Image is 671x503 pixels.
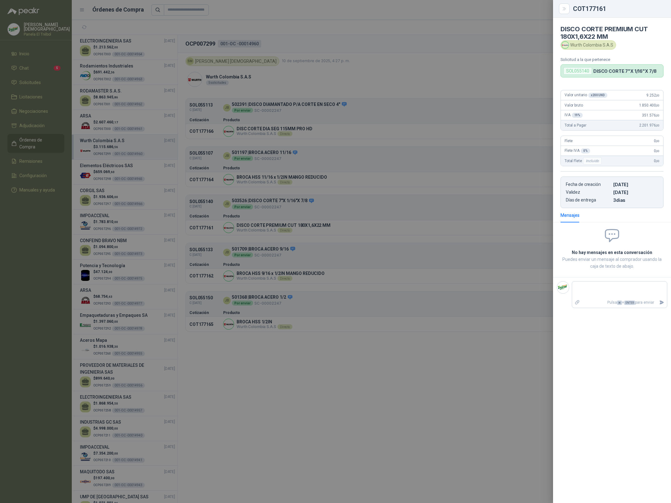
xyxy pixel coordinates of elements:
[583,297,657,308] p: Pulsa + para enviar
[565,103,583,107] span: Valor bruto
[563,67,592,75] div: SOL055140
[613,190,658,195] p: [DATE]
[565,139,573,143] span: Flete
[656,139,659,143] span: ,00
[565,123,586,127] span: Total a Pagar
[583,157,602,165] div: Incluido
[613,197,658,203] p: 3 dias
[566,190,611,195] p: Validez
[654,149,659,153] span: 0
[657,297,667,308] button: Enviar
[566,182,611,187] p: Fecha de creación
[639,123,659,127] span: 2.201.976
[572,113,583,118] div: 19 %
[561,40,616,50] div: Wurth Colombia S.A.S
[565,93,607,98] span: Valor unitario
[624,301,635,305] span: ENTER
[572,297,583,308] label: Adjuntar archivos
[656,94,659,97] span: ,00
[561,212,580,219] div: Mensajes
[566,197,611,203] p: Días de entrega
[656,124,659,127] span: ,00
[565,148,590,153] span: Flete IVA
[613,182,658,187] p: [DATE]
[654,139,659,143] span: 0
[656,149,659,153] span: ,00
[561,256,664,270] p: Puedes enviar un mensaje al comprador usando la caja de texto de abajo.
[581,148,590,153] div: 0 %
[557,281,569,293] img: Company Logo
[588,93,607,98] div: x 200 UND
[654,159,659,163] span: 0
[617,301,622,305] span: ⌘
[646,93,659,97] span: 9.252
[656,114,659,117] span: ,00
[561,57,664,62] p: Solicitud a la que pertenece
[656,159,659,163] span: ,00
[565,113,583,118] span: IVA
[593,68,656,74] p: DISCO CORTE 7"X 1/16"X 7/8
[561,249,664,256] h2: No hay mensajes en esta conversación
[656,104,659,107] span: ,00
[561,25,664,40] h4: DISCO CORTE PREMIUM CUT 180X1,6X22 MM
[565,157,603,165] span: Total Flete
[642,113,659,117] span: 351.576
[573,6,664,12] div: COT177161
[562,42,569,48] img: Company Logo
[561,5,568,12] button: Close
[639,103,659,107] span: 1.850.400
